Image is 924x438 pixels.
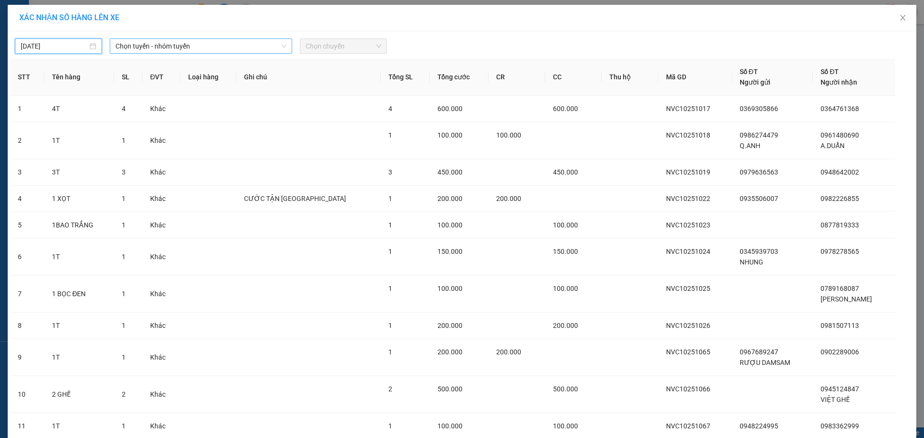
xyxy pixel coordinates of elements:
td: 2 [10,122,44,159]
span: 450.000 [553,168,578,176]
th: ĐVT [142,59,180,96]
span: 200.000 [437,348,462,356]
span: 100.000 [437,285,462,292]
span: 0948642002 [821,168,859,176]
span: [GEOGRAPHIC_DATA] [92,44,231,61]
span: [PERSON_NAME] [821,295,872,303]
span: NVC10251019 [666,168,710,176]
span: 0945124847 [821,385,859,393]
td: Khác [142,339,180,376]
td: 5 [10,212,44,238]
span: NVC10251066 [666,385,710,393]
span: 1 [122,422,126,430]
span: 0981507113 [821,322,859,329]
span: 500.000 [553,385,578,393]
span: Chọn tuyến - nhóm tuyến [115,39,286,53]
span: NVC10251022 [666,195,710,202]
td: 4T [44,96,114,122]
span: NVC10251025 [666,285,710,292]
span: 1 [388,248,392,255]
div: Hàng Đi Tỉnh [92,8,231,20]
th: Tổng cước [430,59,488,96]
span: 100.000 [437,131,462,139]
span: NVC10251017 [666,105,710,113]
span: down [281,43,287,49]
span: A.DUẨN [821,142,845,150]
th: STT [10,59,44,96]
span: Số ĐT [821,68,839,75]
span: 1 [388,195,392,202]
span: 200.000 [437,322,462,329]
td: Khác [142,376,180,413]
th: Thu hộ [602,59,658,96]
span: 150.000 [437,248,462,255]
td: Khác [142,96,180,122]
th: CC [545,59,602,96]
span: NVC10251018 [666,131,710,139]
span: 1 [122,253,126,261]
span: 1 [388,285,392,292]
span: Chọn chuyến [306,39,381,53]
span: 0961480690 [821,131,859,139]
td: 1BAO TRẮNG [44,212,114,238]
td: 1T [44,238,114,275]
td: 1 BỌC ĐEN [44,275,114,313]
span: 100.000 [553,221,578,229]
span: 1 [388,348,392,356]
span: 600.000 [437,105,462,113]
span: 3 [122,168,126,176]
span: 0902289006 [821,348,859,356]
span: Người nhận [821,78,857,86]
span: Nhận: [92,9,115,19]
div: VP [PERSON_NAME] [8,8,85,31]
span: XÁC NHẬN SỐ HÀNG LÊN XE [19,13,119,22]
span: 150.000 [553,248,578,255]
span: 100.000 [553,285,578,292]
span: 1 [122,290,126,298]
td: Khác [142,275,180,313]
span: 0345939703 [740,248,778,255]
th: Ghi chú [236,59,381,96]
span: 1 [122,195,126,202]
span: 0986274479 [740,131,778,139]
span: 0979636563 [740,168,778,176]
input: 12/10/2025 [21,41,88,51]
span: 2 [388,385,392,393]
td: 9 [10,339,44,376]
span: 200.000 [553,322,578,329]
th: CR [488,59,545,96]
span: VIỆT GHẾ [821,396,850,403]
span: 100.000 [553,422,578,430]
td: Khác [142,186,180,212]
span: 450.000 [437,168,462,176]
span: 0369305866 [740,105,778,113]
span: 3 [388,168,392,176]
td: 8 [10,313,44,339]
span: 0978278565 [821,248,859,255]
th: SL [114,59,142,96]
span: 0877819333 [821,221,859,229]
span: 4 [388,105,392,113]
th: Loại hàng [180,59,237,96]
div: 0383861322 [92,20,231,33]
td: 1T [44,313,114,339]
td: 1T [44,122,114,159]
span: 600.000 [553,105,578,113]
span: NVC10251067 [666,422,710,430]
span: NVC10251023 [666,221,710,229]
span: 1 [122,137,126,144]
th: Mã GD [658,59,731,96]
span: Số ĐT [740,68,758,75]
span: 100.000 [496,131,521,139]
th: Tổng SL [381,59,430,96]
span: NVC10251024 [666,248,710,255]
td: 7 [10,275,44,313]
span: DĐ: [92,33,106,43]
span: 2 [122,390,126,398]
div: 350.000 [7,66,87,88]
span: Gửi: [8,9,23,19]
span: NHUNG [740,258,763,266]
span: 0364761368 [821,105,859,113]
span: 1 [122,322,126,329]
span: 100.000 [437,422,462,430]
